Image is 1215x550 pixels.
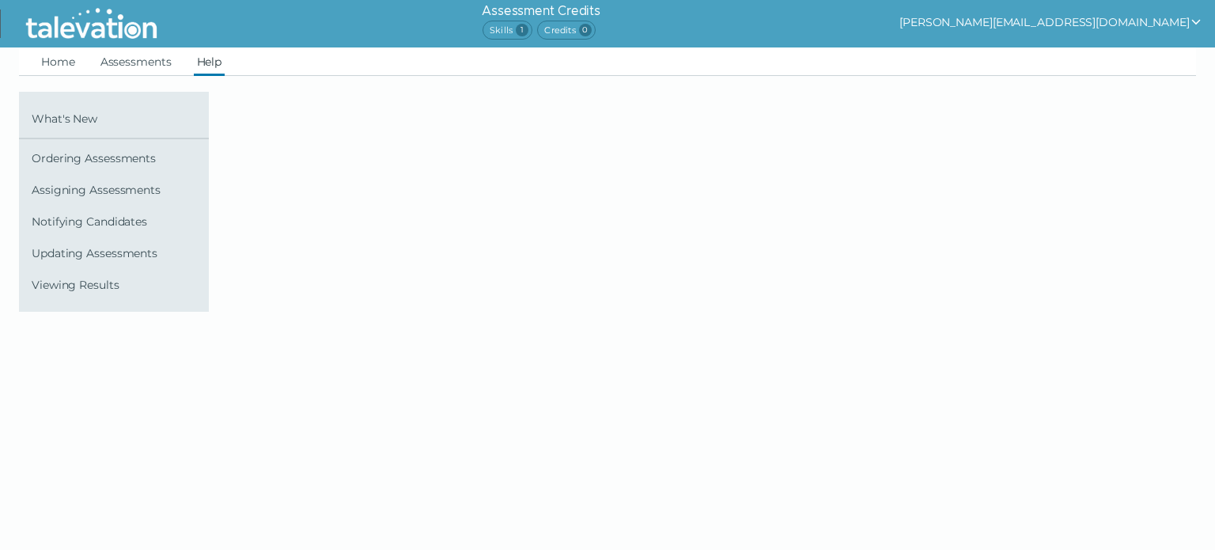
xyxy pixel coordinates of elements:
[516,24,528,36] span: 1
[38,47,78,76] a: Home
[97,47,175,76] a: Assessments
[194,47,225,76] a: Help
[537,21,595,40] span: Credits
[32,112,202,125] span: What's New
[483,21,532,40] span: Skills
[32,247,202,260] span: Updating Assessments
[19,4,164,44] img: Talevation_Logo_Transparent_white.png
[579,24,592,36] span: 0
[482,2,600,21] h6: Assessment Credits
[32,184,202,196] span: Assigning Assessments
[32,215,202,228] span: Notifying Candidates
[32,279,202,291] span: Viewing Results
[32,152,202,165] span: Ordering Assessments
[899,13,1202,32] button: show user actions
